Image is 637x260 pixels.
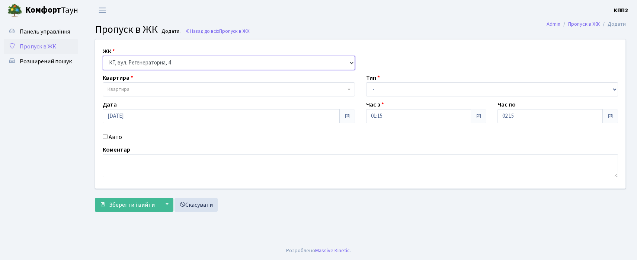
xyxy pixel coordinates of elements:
[4,24,78,39] a: Панель управління
[103,145,130,154] label: Коментар
[366,100,384,109] label: Час з
[286,247,351,255] div: Розроблено .
[93,4,112,16] button: Переключити навігацію
[109,201,155,209] span: Зберегти і вийти
[95,22,158,37] span: Пропуск в ЖК
[315,247,350,254] a: Massive Kinetic
[497,100,516,109] label: Час по
[600,20,626,28] li: Додати
[103,47,115,56] label: ЖК
[614,6,628,15] a: КПП2
[109,133,122,142] label: Авто
[20,28,70,36] span: Панель управління
[95,198,160,212] button: Зберегти і вийти
[219,28,250,35] span: Пропуск в ЖК
[160,28,182,35] small: Додати .
[20,42,56,51] span: Пропуск в ЖК
[25,4,78,17] span: Таун
[547,20,560,28] a: Admin
[175,198,218,212] a: Скасувати
[108,86,129,93] span: Квартира
[185,28,250,35] a: Назад до всіхПропуск в ЖК
[535,16,637,32] nav: breadcrumb
[366,73,380,82] label: Тип
[25,4,61,16] b: Комфорт
[568,20,600,28] a: Пропуск в ЖК
[20,57,72,66] span: Розширений пошук
[4,54,78,69] a: Розширений пошук
[7,3,22,18] img: logo.png
[4,39,78,54] a: Пропуск в ЖК
[103,73,133,82] label: Квартира
[103,100,117,109] label: Дата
